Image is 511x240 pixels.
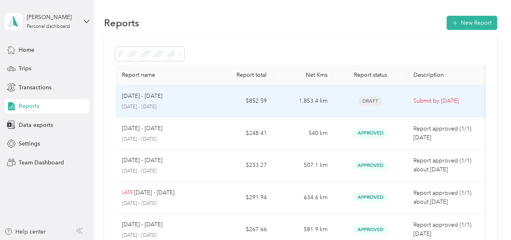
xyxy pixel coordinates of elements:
[122,124,162,133] p: [DATE] - [DATE]
[273,65,334,85] th: Net Kms
[273,182,334,214] td: 634.6 km
[273,149,334,182] td: 507.1 km
[19,46,34,54] span: Home
[407,65,488,85] th: Description
[4,227,46,236] button: Help center
[134,188,175,197] p: [DATE] - [DATE]
[115,65,213,85] th: Report name
[413,221,481,238] p: Report approved (1/1) [DATE]
[213,65,273,85] th: Report total
[353,225,388,234] span: Approved
[19,121,53,129] span: Data exports
[447,16,497,30] button: New Report
[273,85,334,118] td: 1,853.4 km
[27,13,77,21] div: [PERSON_NAME]
[122,200,206,207] p: [DATE] - [DATE]
[122,189,133,196] p: LATE
[19,83,51,92] span: Transactions
[122,156,162,165] p: [DATE] - [DATE]
[358,97,383,106] span: Draft
[19,102,39,110] span: Reports
[19,158,64,167] span: Team Dashboard
[353,193,388,202] span: Approved
[273,118,334,150] td: 540 km
[122,232,206,239] p: [DATE] - [DATE]
[213,118,273,150] td: $248.41
[19,64,31,73] span: Trips
[122,92,162,101] p: [DATE] - [DATE]
[413,97,481,105] p: Submit by [DATE]
[122,136,206,143] p: [DATE] - [DATE]
[413,124,481,142] p: Report approved (1/1) [DATE]
[341,72,400,78] div: Report status
[213,149,273,182] td: $233.27
[122,168,206,175] p: [DATE] - [DATE]
[466,195,511,240] iframe: Everlance-gr Chat Button Frame
[413,189,481,206] p: Report approved (1/1) about [DATE]
[104,19,139,27] h1: Reports
[353,161,388,170] span: Approved
[19,139,40,148] span: Settings
[122,220,162,229] p: [DATE] - [DATE]
[122,103,206,111] p: [DATE] - [DATE]
[413,156,481,174] p: Report approved (1/1) about [DATE]
[213,182,273,214] td: $291.94
[353,128,388,138] span: Approved
[27,24,70,29] div: Personal dashboard
[213,85,273,118] td: $852.59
